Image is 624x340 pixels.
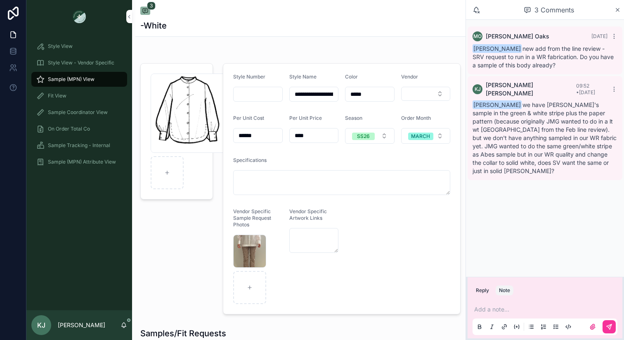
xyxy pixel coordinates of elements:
[401,128,451,144] button: Select Button
[345,74,358,80] span: Color
[140,20,167,31] h1: -White
[31,88,127,103] a: Fit View
[475,86,481,93] span: KJ
[48,142,110,149] span: Sample Tracking - Internal
[31,121,127,136] a: On Order Total Co
[73,10,86,23] img: App logo
[473,45,614,69] span: new add from the line review - SRV request to run in a WR fabrication. Do you have a sample of th...
[345,115,362,121] span: Season
[499,287,510,294] div: Note
[401,74,418,80] span: Vendor
[534,5,574,15] span: 3 Comments
[140,328,226,339] h1: Samples/Fit Requests
[473,101,617,174] span: we have [PERSON_NAME]'s sample in the green & white stripe plus the paper pattern (because origin...
[31,138,127,153] a: Sample Tracking - Internal
[401,115,431,121] span: Order Month
[48,59,114,66] span: Style View - Vendor Specific
[289,115,322,121] span: Per Unit Price
[31,39,127,54] a: Style View
[496,285,513,295] button: Note
[31,55,127,70] a: Style View - Vendor Specific
[147,2,156,10] span: 3
[26,33,132,180] div: scrollable content
[473,44,522,53] span: [PERSON_NAME]
[37,320,45,330] span: KJ
[289,74,317,80] span: Style Name
[140,7,150,17] button: 3
[345,128,395,144] button: Select Button
[48,126,90,132] span: On Order Total Co
[233,208,271,228] span: Vendor Specific Sample Request Photos
[473,100,522,109] span: [PERSON_NAME]
[31,105,127,120] a: Sample Coordinator View
[486,81,576,97] span: [PERSON_NAME] [PERSON_NAME]
[473,285,492,295] button: Reply
[48,159,116,165] span: Sample (MPN) Attribute View
[48,76,95,83] span: Sample (MPN) View
[31,155,127,169] a: Sample (MPN) Attribute View
[486,32,549,40] span: [PERSON_NAME] Oaks
[233,74,265,80] span: Style Number
[591,33,607,39] span: [DATE]
[401,87,451,101] button: Select Button
[48,109,108,116] span: Sample Coordinator View
[48,43,73,50] span: Style View
[31,72,127,87] a: Sample (MPN) View
[48,93,66,99] span: Fit View
[357,133,370,140] div: SS26
[411,133,430,140] div: MARCH
[289,208,327,221] span: Vendor Specific Artwork Links
[233,115,264,121] span: Per Unit Cost
[576,83,595,95] span: 09:52 • [DATE]
[233,157,267,163] span: Specifications
[58,321,105,329] p: [PERSON_NAME]
[473,33,482,40] span: MO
